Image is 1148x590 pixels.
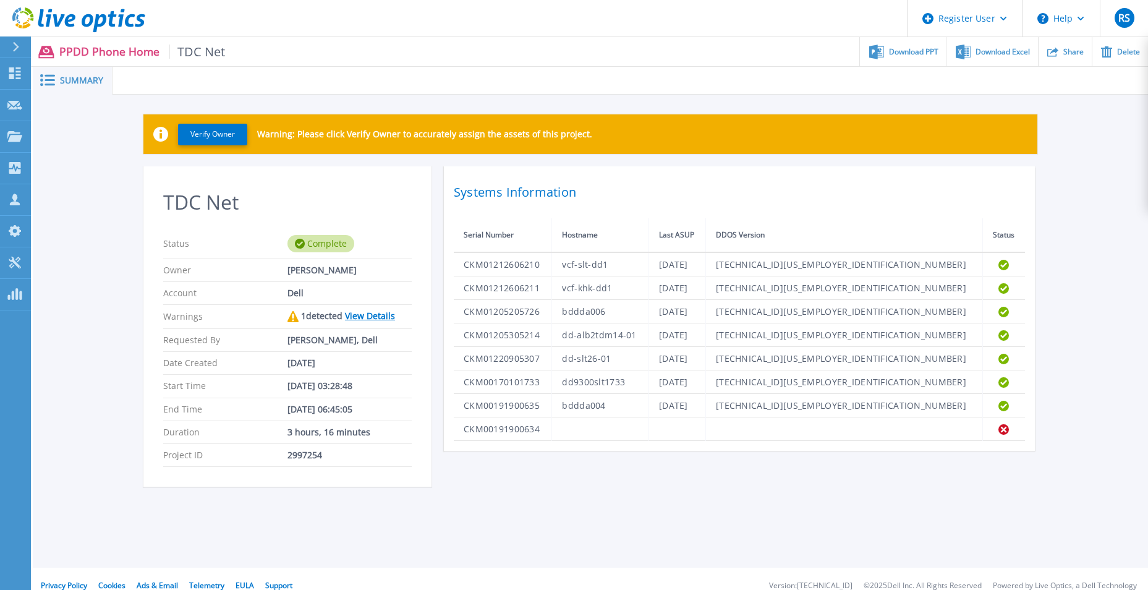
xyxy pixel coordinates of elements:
td: [DATE] [649,347,706,370]
p: PPDD Phone Home [59,45,226,59]
th: Status [982,218,1025,252]
td: [TECHNICAL_ID][US_EMPLOYER_IDENTIFICATION_NUMBER] [705,276,982,300]
th: Hostname [552,218,649,252]
h2: TDC Net [163,191,412,214]
td: CKM01212606210 [454,252,552,276]
td: [DATE] [649,323,706,347]
p: Date Created [163,358,287,368]
p: Status [163,235,287,252]
li: © 2025 Dell Inc. All Rights Reserved [864,582,982,590]
td: dd-alb2tdm14-01 [552,323,649,347]
button: Verify Owner [178,124,247,145]
p: Owner [163,265,287,275]
p: Warning: Please click Verify Owner to accurately assign the assets of this project. [257,129,592,139]
th: Last ASUP [649,218,706,252]
td: vcf-khk-dd1 [552,276,649,300]
td: dd9300slt1733 [552,370,649,394]
span: Summary [60,76,103,85]
td: CKM00191900635 [454,394,552,417]
p: Duration [163,427,287,437]
h2: Systems Information [454,181,1025,203]
span: Download Excel [976,48,1030,56]
td: CKM01212606211 [454,276,552,300]
td: CKM01205205726 [454,300,552,323]
td: CKM00170101733 [454,370,552,394]
li: Version: [TECHNICAL_ID] [769,582,852,590]
p: Start Time [163,381,287,391]
div: [PERSON_NAME], Dell [287,335,412,345]
td: CKM01205305214 [454,323,552,347]
td: bddda004 [552,394,649,417]
div: 1 detected [287,311,412,322]
td: [TECHNICAL_ID][US_EMPLOYER_IDENTIFICATION_NUMBER] [705,370,982,394]
td: [DATE] [649,370,706,394]
div: [DATE] 03:28:48 [287,381,412,391]
div: 3 hours, 16 minutes [287,427,412,437]
td: [TECHNICAL_ID][US_EMPLOYER_IDENTIFICATION_NUMBER] [705,347,982,370]
div: [PERSON_NAME] [287,265,412,275]
td: [TECHNICAL_ID][US_EMPLOYER_IDENTIFICATION_NUMBER] [705,394,982,417]
td: [DATE] [649,300,706,323]
p: End Time [163,404,287,414]
th: DDOS Version [705,218,982,252]
td: dd-slt26-01 [552,347,649,370]
p: Account [163,288,287,298]
td: bddda006 [552,300,649,323]
td: [DATE] [649,394,706,417]
td: CKM00191900634 [454,417,552,441]
span: RS [1118,13,1130,23]
p: Project ID [163,450,287,460]
td: [DATE] [649,252,706,276]
span: Share [1063,48,1084,56]
a: View Details [345,310,395,322]
p: Warnings [163,311,287,322]
div: 2997254 [287,450,412,460]
td: [TECHNICAL_ID][US_EMPLOYER_IDENTIFICATION_NUMBER] [705,252,982,276]
td: [DATE] [649,276,706,300]
td: vcf-slt-dd1 [552,252,649,276]
span: TDC Net [169,45,226,59]
th: Serial Number [454,218,552,252]
span: Download PPT [889,48,938,56]
div: Dell [287,288,412,298]
p: Requested By [163,335,287,345]
td: [TECHNICAL_ID][US_EMPLOYER_IDENTIFICATION_NUMBER] [705,300,982,323]
div: [DATE] 06:45:05 [287,404,412,414]
div: Complete [287,235,354,252]
li: Powered by Live Optics, a Dell Technology [993,582,1137,590]
span: Delete [1117,48,1140,56]
td: CKM01220905307 [454,347,552,370]
div: [DATE] [287,358,412,368]
td: [TECHNICAL_ID][US_EMPLOYER_IDENTIFICATION_NUMBER] [705,323,982,347]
